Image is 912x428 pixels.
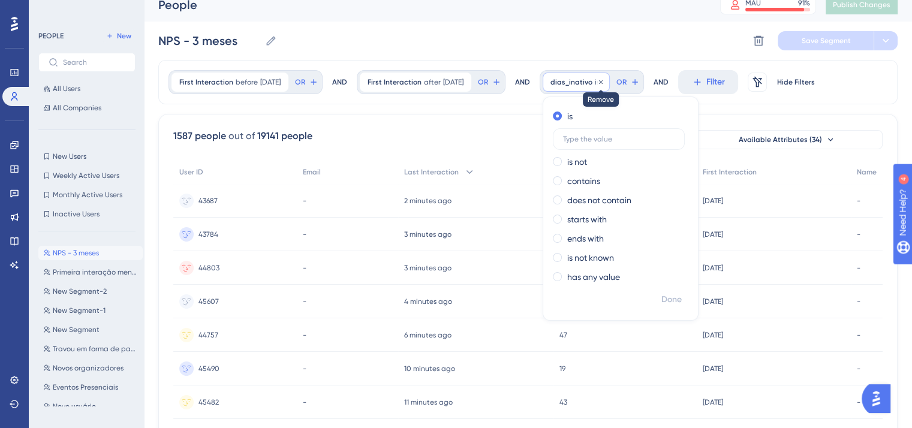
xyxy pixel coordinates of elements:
[198,330,218,340] span: 44757
[53,103,101,113] span: All Companies
[476,73,502,92] button: OR
[53,190,122,200] span: Monthly Active Users
[198,297,219,306] span: 45607
[53,325,100,334] span: New Segment
[515,70,530,94] div: AND
[615,73,641,92] button: OR
[198,263,219,273] span: 44803
[257,129,312,143] div: 19141 people
[53,402,96,411] span: Novo usuário
[857,196,860,206] span: -
[655,289,688,311] button: Done
[703,331,723,339] time: [DATE]
[567,270,620,284] label: has any value
[559,330,567,340] span: 47
[303,397,306,407] span: -
[303,297,306,306] span: -
[703,297,723,306] time: [DATE]
[857,364,860,373] span: -
[862,381,898,417] iframe: UserGuiding AI Assistant Launcher
[857,167,877,177] span: Name
[857,397,860,407] span: -
[595,77,600,87] span: is
[38,361,143,375] button: Novos organizadores
[236,77,258,87] span: before
[53,248,99,258] span: NPS - 3 meses
[550,77,592,87] span: dias_inativo
[703,167,757,177] span: First Interaction
[53,209,100,219] span: Inactive Users
[38,168,136,183] button: Weekly Active Users
[198,196,218,206] span: 43687
[53,267,138,277] span: Primeira interação menor que 90 dias atrás
[404,331,452,339] time: 6 minutes ago
[857,297,860,306] span: -
[739,135,822,144] span: Available Attributes (34)
[404,297,452,306] time: 4 minutes ago
[567,212,607,227] label: starts with
[776,73,815,92] button: Hide Filters
[53,363,124,373] span: Novos organizadores
[567,231,604,246] label: ends with
[83,6,87,16] div: 4
[28,3,75,17] span: Need Help?
[179,167,203,177] span: User ID
[293,73,320,92] button: OR
[198,397,219,407] span: 45482
[404,230,452,239] time: 3 minutes ago
[38,31,64,41] div: PEOPLE
[303,230,306,239] span: -
[38,322,143,337] button: New Segment
[38,246,143,260] button: NPS - 3 meses
[777,77,815,87] span: Hide Filters
[703,398,723,406] time: [DATE]
[661,293,682,307] span: Done
[38,342,143,356] button: Travou em forma de pagamento
[38,303,143,318] button: New Segment-1
[703,197,723,205] time: [DATE]
[53,287,107,296] span: New Segment-2
[38,265,143,279] button: Primeira interação menor que 90 dias atrás
[303,167,321,177] span: Email
[559,364,565,373] span: 19
[802,36,851,46] span: Save Segment
[102,29,136,43] button: New
[38,149,136,164] button: New Users
[567,109,573,123] label: is
[332,70,347,94] div: AND
[857,263,860,273] span: -
[443,77,463,87] span: [DATE]
[38,284,143,299] button: New Segment-2
[567,155,587,169] label: is not
[117,31,131,41] span: New
[53,152,86,161] span: New Users
[706,75,725,89] span: Filter
[38,82,136,96] button: All Users
[198,364,219,373] span: 45490
[295,77,305,87] span: OR
[678,70,738,94] button: Filter
[179,77,233,87] span: First Interaction
[53,344,138,354] span: Travou em forma de pagamento
[404,264,452,272] time: 3 minutes ago
[616,77,627,87] span: OR
[563,135,675,143] input: Type the value
[691,130,883,149] button: Available Attributes (34)
[303,330,306,340] span: -
[53,84,80,94] span: All Users
[478,77,488,87] span: OR
[404,398,453,406] time: 11 minutes ago
[368,77,422,87] span: First Interaction
[857,330,860,340] span: -
[228,129,255,143] div: out of
[38,101,136,115] button: All Companies
[158,32,260,49] input: Segment Name
[778,31,874,50] button: Save Segment
[173,129,226,143] div: 1587 people
[559,397,567,407] span: 43
[38,207,136,221] button: Inactive Users
[38,188,136,202] button: Monthly Active Users
[53,306,106,315] span: New Segment-1
[567,174,600,188] label: contains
